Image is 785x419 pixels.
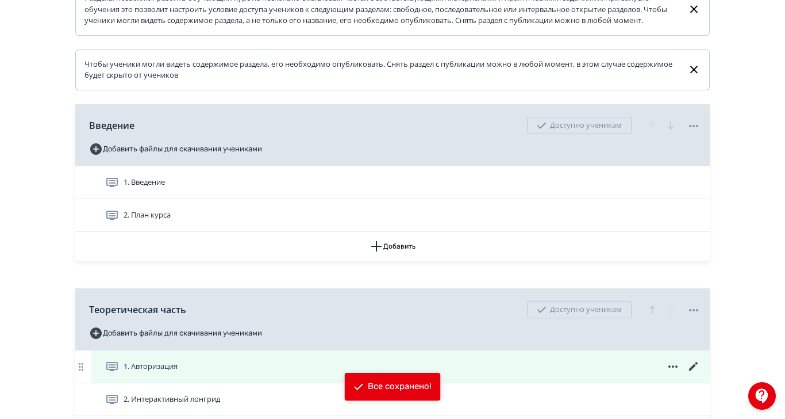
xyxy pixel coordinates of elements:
span: 2. План курса [124,209,171,221]
span: 1. Авторизация [124,361,178,372]
button: Добавить файлы для скачивания учениками [89,324,262,342]
div: 2. Интерактивный лонгрид [75,383,710,416]
div: Доступно ученикам [527,117,632,134]
span: Введение [89,119,134,132]
div: 1. Введение [75,166,710,199]
div: Чтобы ученики могли видеть содержимое раздела, его необходимо опубликовать. Снять раздел с публик... [84,59,678,81]
span: Теоретическая часть [89,303,186,317]
button: Добавить файлы для скачивания учениками [89,140,262,158]
div: 2. План курса [75,199,710,232]
div: Все сохранено! [368,381,432,393]
span: 2. Интерактивный лонгрид [124,394,220,405]
span: 1. Введение [124,177,165,188]
div: Доступно ученикам [527,301,632,318]
button: Добавить [75,232,710,261]
div: 1. Авторизация [75,351,710,383]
